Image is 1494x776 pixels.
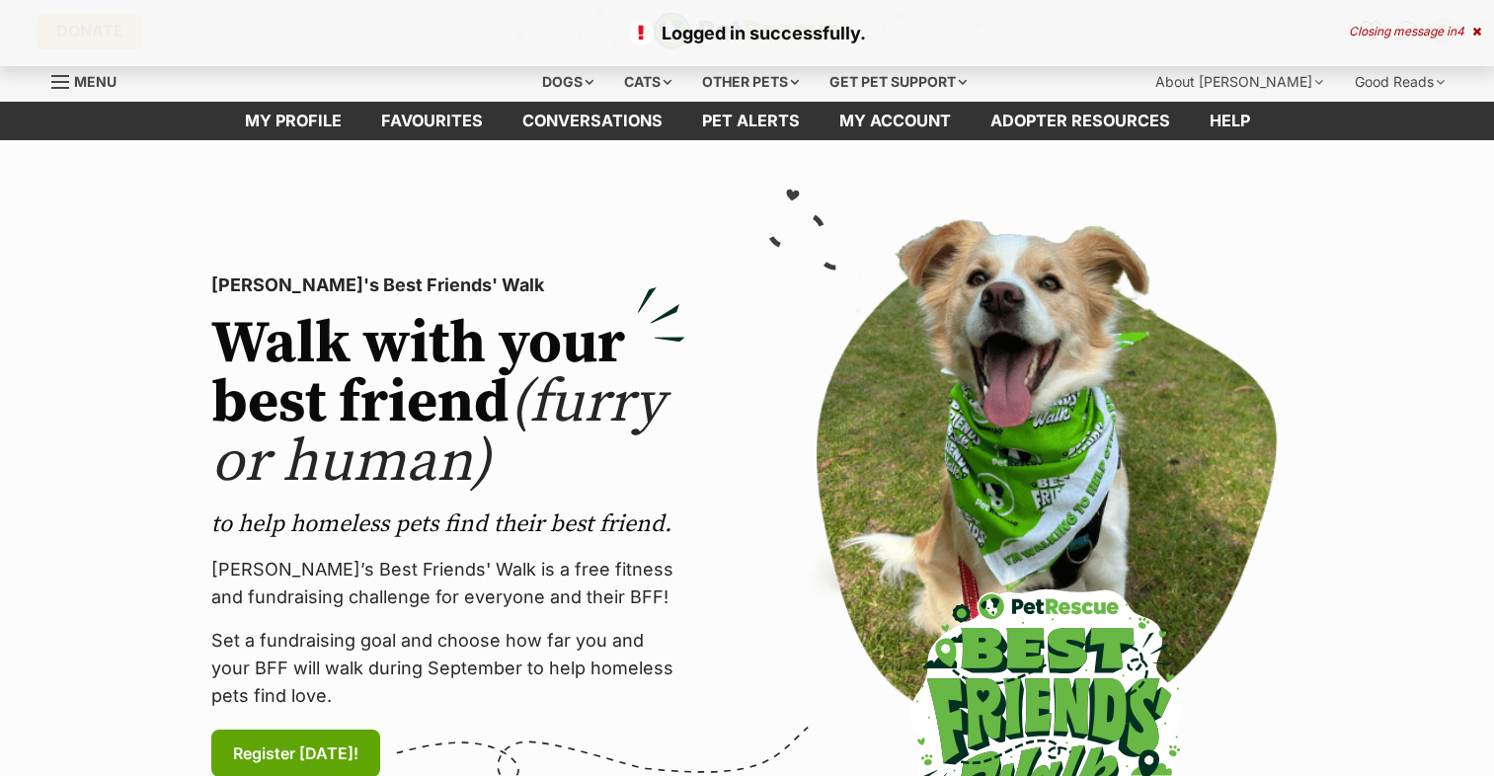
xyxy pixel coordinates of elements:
[1141,62,1337,102] div: About [PERSON_NAME]
[74,73,117,90] span: Menu
[610,62,685,102] div: Cats
[51,62,130,98] a: Menu
[211,315,685,493] h2: Walk with your best friend
[211,272,685,299] p: [PERSON_NAME]'s Best Friends' Walk
[211,556,685,611] p: [PERSON_NAME]’s Best Friends' Walk is a free fitness and fundraising challenge for everyone and t...
[211,366,665,500] span: (furry or human)
[816,62,981,102] div: Get pet support
[688,62,813,102] div: Other pets
[971,102,1190,140] a: Adopter resources
[1341,62,1458,102] div: Good Reads
[503,102,682,140] a: conversations
[361,102,503,140] a: Favourites
[225,102,361,140] a: My profile
[528,62,607,102] div: Dogs
[211,508,685,540] p: to help homeless pets find their best friend.
[682,102,820,140] a: Pet alerts
[211,627,685,710] p: Set a fundraising goal and choose how far you and your BFF will walk during September to help hom...
[820,102,971,140] a: My account
[233,741,358,765] span: Register [DATE]!
[1190,102,1270,140] a: Help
